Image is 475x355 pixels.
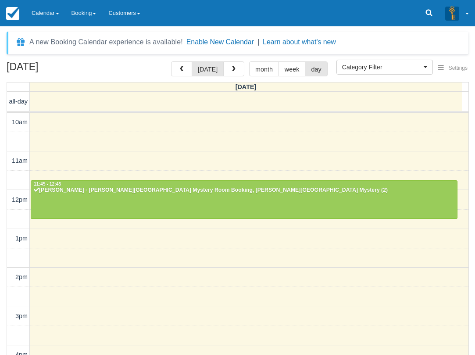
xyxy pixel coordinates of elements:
[433,62,473,75] button: Settings
[15,312,28,319] span: 3pm
[34,182,61,186] span: 11:45 - 12:45
[236,83,257,90] span: [DATE]
[279,61,306,76] button: week
[336,60,433,75] button: Category Filter
[263,38,336,46] a: Learn about what's new
[305,61,327,76] button: day
[257,38,259,46] span: |
[445,6,459,20] img: A3
[15,273,28,280] span: 2pm
[192,61,224,76] button: [DATE]
[6,7,19,20] img: checkfront-main-nav-mini-logo.png
[449,65,468,71] span: Settings
[12,196,28,203] span: 12pm
[249,61,279,76] button: month
[9,98,28,105] span: all-day
[15,235,28,242] span: 1pm
[33,187,455,194] div: [PERSON_NAME] - [PERSON_NAME][GEOGRAPHIC_DATA] Mystery Room Booking, [PERSON_NAME][GEOGRAPHIC_DAT...
[7,61,118,78] h2: [DATE]
[186,38,254,47] button: Enable New Calendar
[31,180,457,219] a: 11:45 - 12:45[PERSON_NAME] - [PERSON_NAME][GEOGRAPHIC_DATA] Mystery Room Booking, [PERSON_NAME][G...
[12,118,28,126] span: 10am
[342,63,421,72] span: Category Filter
[29,37,183,47] div: A new Booking Calendar experience is available!
[12,157,28,164] span: 11am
